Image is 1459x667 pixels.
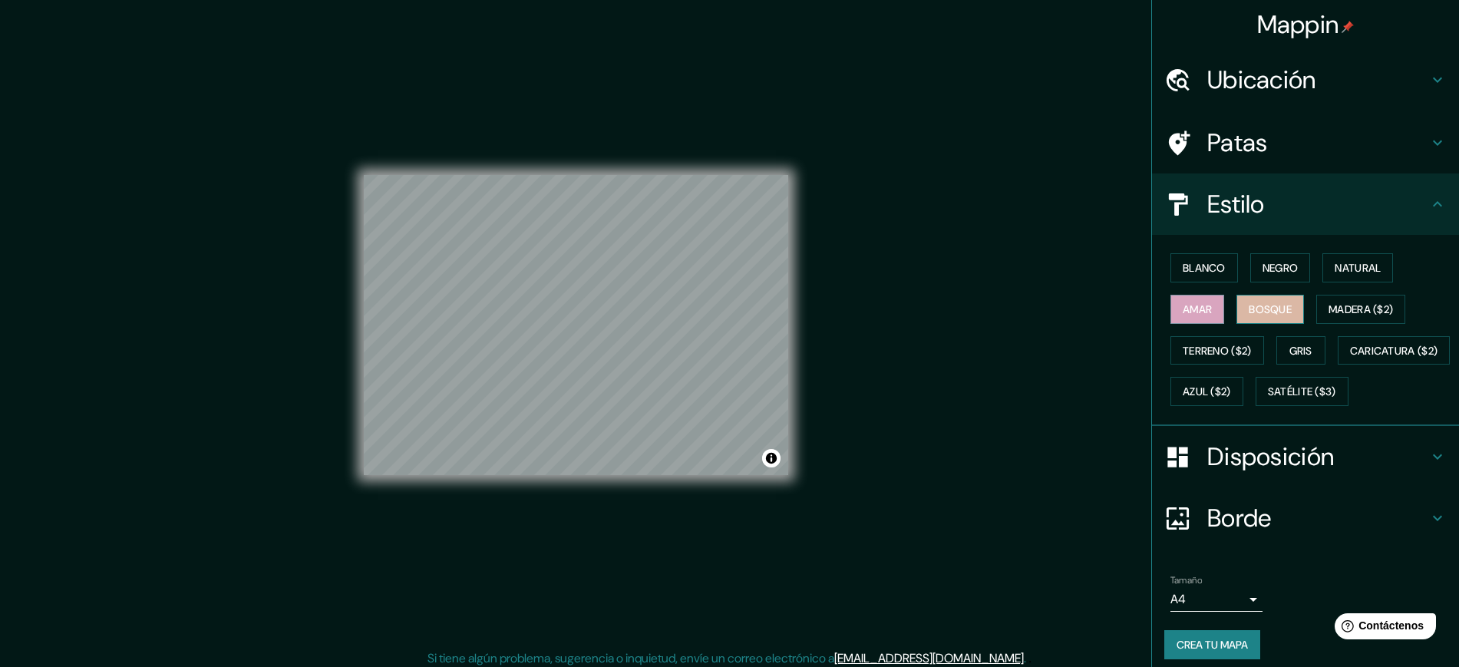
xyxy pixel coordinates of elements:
font: A4 [1170,591,1186,607]
div: Ubicación [1152,49,1459,111]
font: Amar [1183,302,1212,316]
div: A4 [1170,587,1263,612]
font: Azul ($2) [1183,385,1231,399]
div: Borde [1152,487,1459,549]
font: Crea tu mapa [1177,638,1248,652]
img: pin-icon.png [1342,21,1354,33]
div: Estilo [1152,173,1459,235]
font: Blanco [1183,261,1226,275]
button: Gris [1276,336,1325,365]
font: Borde [1207,502,1272,534]
button: Negro [1250,253,1311,282]
font: Gris [1289,344,1312,358]
font: Negro [1263,261,1299,275]
font: Si tiene algún problema, sugerencia o inquietud, envíe un correo electrónico a [427,650,834,666]
button: Blanco [1170,253,1238,282]
button: Azul ($2) [1170,377,1243,406]
font: Estilo [1207,188,1265,220]
button: Crea tu mapa [1164,630,1260,659]
font: Terreno ($2) [1183,344,1252,358]
font: Tamaño [1170,574,1202,586]
font: Madera ($2) [1329,302,1393,316]
button: Caricatura ($2) [1338,336,1451,365]
button: Madera ($2) [1316,295,1405,324]
button: Satélite ($3) [1256,377,1348,406]
button: Activar o desactivar atribución [762,449,781,467]
button: Terreno ($2) [1170,336,1264,365]
button: Natural [1322,253,1393,282]
font: Caricatura ($2) [1350,344,1438,358]
font: . [1024,650,1026,666]
font: Ubicación [1207,64,1316,96]
font: Natural [1335,261,1381,275]
button: Bosque [1236,295,1304,324]
div: Disposición [1152,426,1459,487]
div: Patas [1152,112,1459,173]
font: . [1028,649,1032,666]
font: Satélite ($3) [1268,385,1336,399]
a: [EMAIL_ADDRESS][DOMAIN_NAME] [834,650,1024,666]
iframe: Lanzador de widgets de ayuda [1322,607,1442,650]
font: Disposición [1207,441,1334,473]
font: Bosque [1249,302,1292,316]
font: Patas [1207,127,1268,159]
canvas: Mapa [364,175,788,475]
font: Mappin [1257,8,1339,41]
font: . [1026,649,1028,666]
button: Amar [1170,295,1224,324]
